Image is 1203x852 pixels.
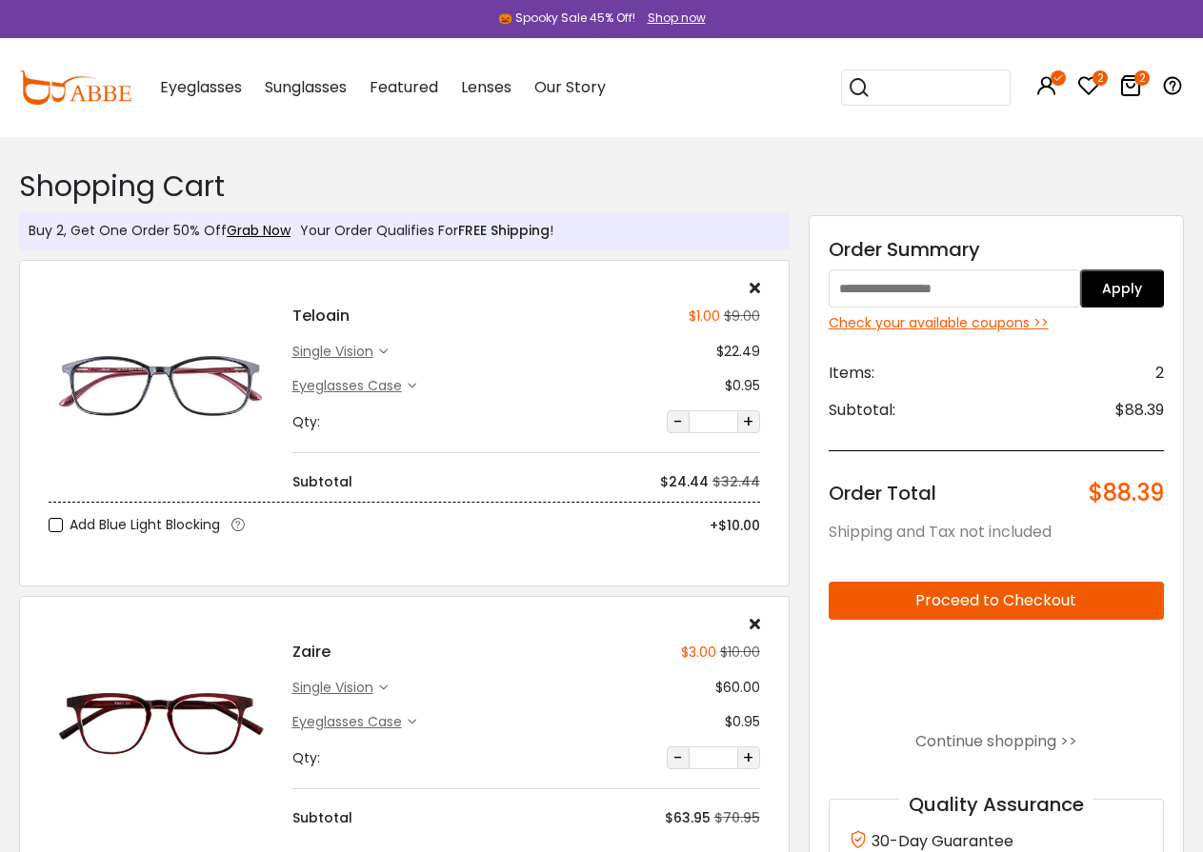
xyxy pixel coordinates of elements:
[667,410,690,433] button: -
[70,513,220,537] span: Add Blue Light Blocking
[227,221,291,240] a: Grab Now
[292,472,352,492] div: Subtotal
[292,412,320,432] div: Qty:
[648,10,706,27] div: Shop now
[292,748,320,768] div: Qty:
[660,472,709,492] div: $24.44
[1115,399,1164,422] span: $88.39
[829,521,1164,544] div: Shipping and Tax not included
[829,362,874,385] span: Items:
[710,516,760,535] span: +$10.00
[737,746,760,769] button: +
[534,76,606,98] span: Our Story
[19,70,131,105] img: abbeglasses.com
[829,582,1164,620] button: Proceed to Checkout
[292,305,350,327] h4: Teloain
[720,307,760,327] div: $9.00
[49,330,273,443] img: Teloain
[681,643,716,663] div: $3.00
[49,666,273,779] img: Zaire
[1093,70,1108,86] i: 2
[1119,78,1142,100] a: 2
[665,808,711,828] div: $63.95
[458,221,550,240] span: FREE Shipping
[292,376,408,396] div: Eyeglasses Case
[461,76,511,98] span: Lenses
[292,342,379,362] div: single vision
[725,712,760,732] div: $0.95
[1134,70,1150,86] i: 2
[292,712,408,732] div: Eyeglasses Case
[160,76,242,98] span: Eyeglasses
[292,808,352,828] div: Subtotal
[292,678,379,698] div: single vision
[715,678,760,698] div: $60.00
[829,480,936,506] span: Order Total
[829,313,1164,333] div: Check your available coupons >>
[829,399,895,422] span: Subtotal:
[667,746,690,769] button: -
[370,76,438,98] span: Featured
[265,76,347,98] span: Sunglasses
[689,307,720,327] div: $1.00
[291,221,553,241] div: Your Order Qualifies For !
[292,641,331,664] h4: Zaire
[725,376,760,396] div: $0.95
[1089,480,1164,506] span: $88.39
[1155,362,1164,385] span: 2
[1080,269,1164,307] button: Apply
[716,643,760,663] div: $10.00
[19,169,790,204] h2: Shopping Cart
[1077,78,1100,100] a: 2
[737,410,760,433] button: +
[638,10,706,26] a: Shop now
[899,791,1093,818] span: Quality Assurance
[829,635,1164,714] iframe: PayPal
[712,472,760,492] div: $32.44
[829,235,1164,264] div: Order Summary
[498,10,635,27] div: 🎃 Spooky Sale 45% Off!
[716,342,760,362] div: $22.49
[29,221,291,241] div: Buy 2, Get One Order 50% Off
[714,808,760,828] div: $70.95
[915,730,1077,752] a: Continue shopping >>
